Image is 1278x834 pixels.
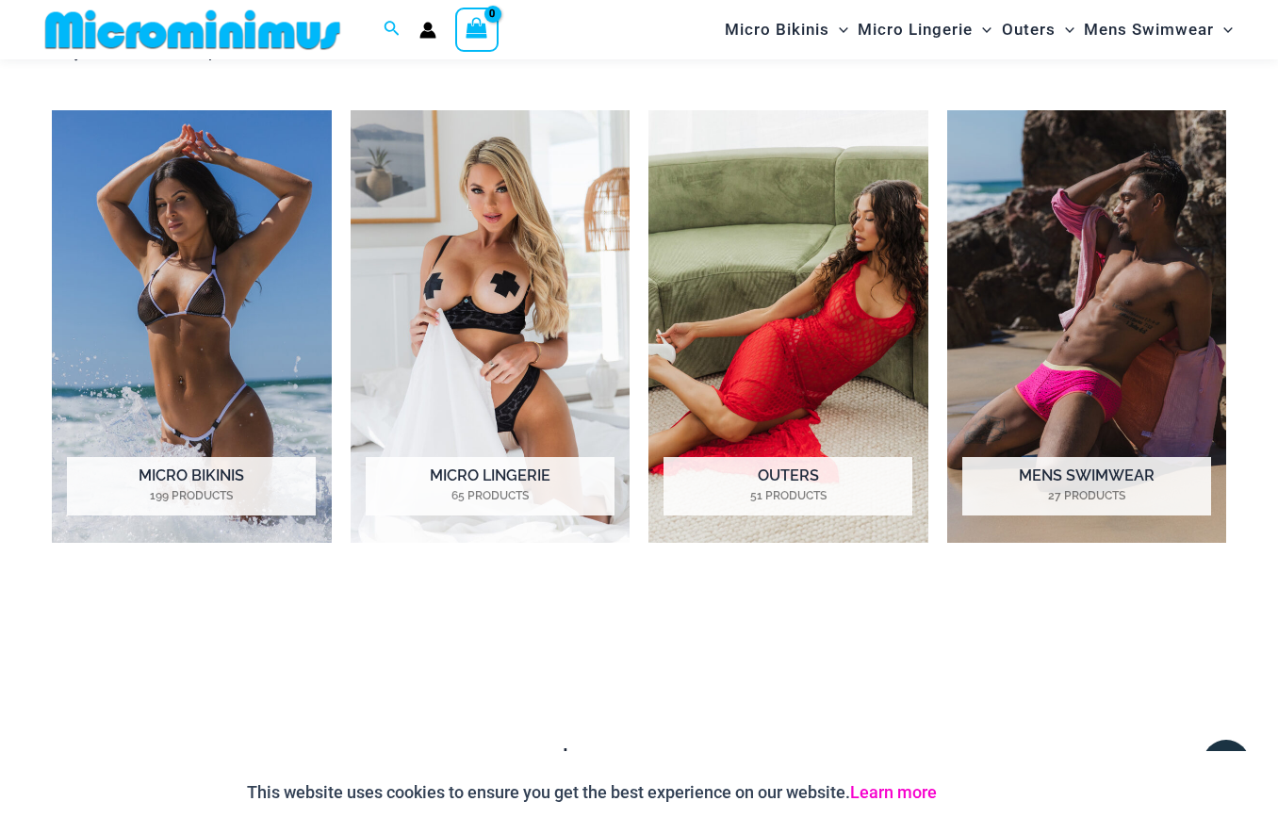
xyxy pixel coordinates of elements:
[850,782,937,802] a: Learn more
[973,6,991,54] span: Menu Toggle
[52,593,1226,734] iframe: TrustedSite Certified
[947,110,1227,543] img: Mens Swimwear
[717,3,1240,57] nav: Site Navigation
[648,110,928,543] img: Outers
[664,457,912,515] h2: Outers
[997,6,1079,54] a: OutersMenu ToggleMenu Toggle
[829,6,848,54] span: Menu Toggle
[648,110,928,543] a: Visit product category Outers
[1079,6,1237,54] a: Mens SwimwearMenu ToggleMenu Toggle
[1002,6,1056,54] span: Outers
[951,770,1031,815] button: Accept
[962,487,1211,504] mark: 27 Products
[947,110,1227,543] a: Visit product category Mens Swimwear
[664,487,912,504] mark: 51 Products
[52,110,332,543] img: Micro Bikinis
[247,778,937,807] p: This website uses cookies to ensure you get the best experience on our website.
[419,22,436,39] a: Account icon link
[351,110,631,543] img: Micro Lingerie
[1214,6,1233,54] span: Menu Toggle
[455,8,499,51] a: View Shopping Cart, empty
[725,6,829,54] span: Micro Bikinis
[366,457,614,515] h2: Micro Lingerie
[858,6,973,54] span: Micro Lingerie
[962,457,1211,515] h2: Mens Swimwear
[38,744,1240,772] h4: have you seen
[1084,6,1214,54] span: Mens Swimwear
[384,18,401,41] a: Search icon link
[720,6,853,54] a: Micro BikinisMenu ToggleMenu Toggle
[67,487,316,504] mark: 199 Products
[67,457,316,515] h2: Micro Bikinis
[853,6,996,54] a: Micro LingerieMenu ToggleMenu Toggle
[1056,6,1074,54] span: Menu Toggle
[52,110,332,543] a: Visit product category Micro Bikinis
[38,8,348,51] img: MM SHOP LOGO FLAT
[351,110,631,543] a: Visit product category Micro Lingerie
[366,487,614,504] mark: 65 Products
